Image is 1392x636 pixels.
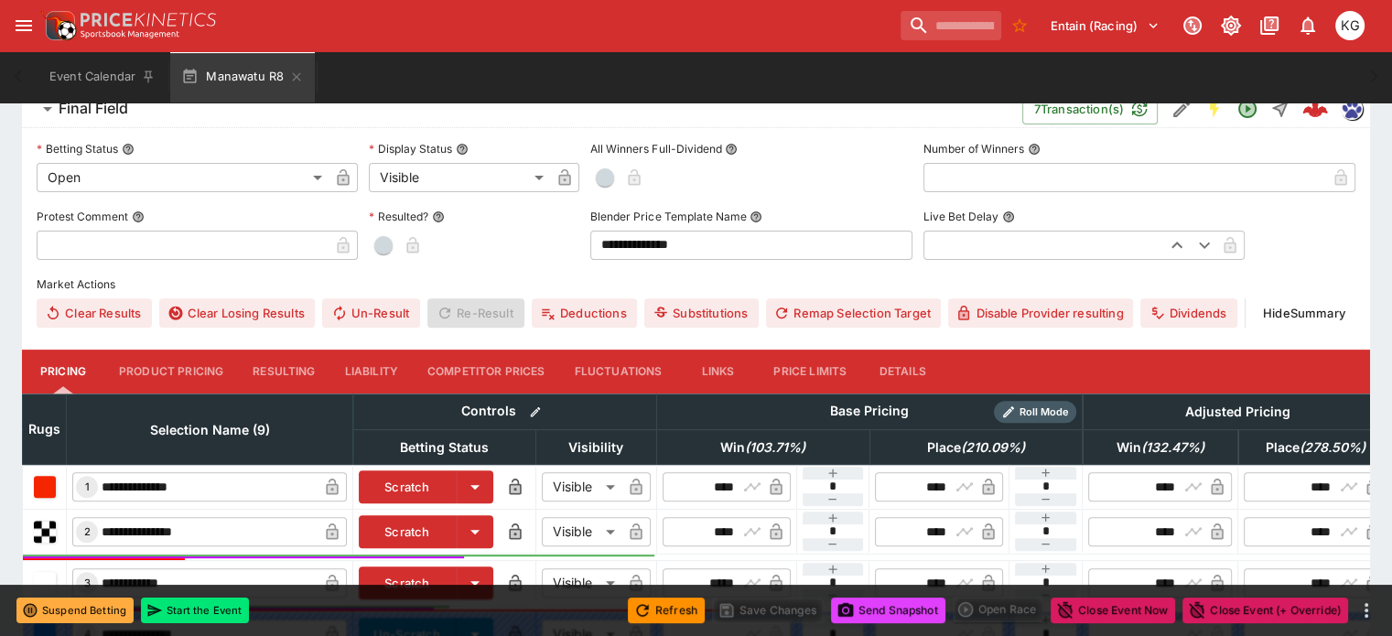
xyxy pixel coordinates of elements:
div: Show/hide Price Roll mode configuration. [994,401,1076,423]
span: Selection Name (9) [130,419,290,441]
span: excl. Emergencies (126.59%) [1096,437,1225,458]
button: open drawer [7,9,40,42]
button: Protest Comment [132,210,145,223]
button: Close Event Now [1051,598,1175,623]
p: Blender Price Template Name [590,209,746,224]
button: All Winners Full-Dividend [725,143,738,156]
button: No Bookmarks [1005,11,1034,40]
button: Liability [330,350,413,393]
button: Links [676,350,759,393]
button: Documentation [1253,9,1286,42]
button: Close Event (+ Override) [1182,598,1348,623]
button: Number of Winners [1028,143,1041,156]
button: Bulk edit [523,400,547,424]
button: Un-Result [322,298,420,328]
h6: Final Field [59,99,128,118]
p: Protest Comment [37,209,128,224]
em: ( 278.50 %) [1300,437,1365,458]
a: b94155c3-38f2-4d32-8756-dfd12ee88435 [1297,91,1333,127]
button: Refresh [628,598,705,623]
button: 7Transaction(s) [1022,93,1158,124]
button: Event Calendar [38,51,167,102]
div: Kevin Gutschlag [1335,11,1365,40]
div: Base Pricing [823,400,916,423]
svg: Open [1236,98,1258,120]
th: Rugs [23,393,67,464]
img: grnz [1342,99,1362,119]
button: Substitutions [644,298,759,328]
button: Notifications [1291,9,1324,42]
th: Controls [353,393,657,429]
div: b94155c3-38f2-4d32-8756-dfd12ee88435 [1302,96,1328,122]
button: Clear Results [37,298,152,328]
img: Sportsbook Management [81,30,179,38]
p: Betting Status [37,141,118,156]
img: logo-cerberus--red.svg [1302,96,1328,122]
div: Open [37,163,329,192]
button: Remap Selection Target [766,298,941,328]
span: excl. Emergencies (100.00%) [700,437,825,458]
button: Resulted? [432,210,445,223]
button: Connected to PK [1176,9,1209,42]
span: 1 [81,480,93,493]
label: Market Actions [37,271,1355,298]
img: PriceKinetics [81,13,216,27]
button: Price Limits [759,350,861,393]
span: excl. Emergencies (199.95%) [907,437,1045,458]
button: Straight [1264,92,1297,125]
button: Start the Event [141,598,249,623]
button: HideSummary [1253,298,1355,328]
button: Dividends [1140,298,1236,328]
p: Resulted? [369,209,428,224]
button: Details [861,350,944,393]
span: Betting Status [380,437,509,458]
button: Fluctuations [560,350,677,393]
div: Visible [542,568,621,598]
button: Edit Detail [1165,92,1198,125]
button: Toggle light/dark mode [1214,9,1247,42]
button: more [1355,599,1377,621]
em: ( 132.47 %) [1141,437,1204,458]
button: Blender Price Template Name [750,210,762,223]
button: Send Snapshot [831,598,945,623]
span: Roll Mode [1012,404,1076,420]
button: Resulting [238,350,329,393]
button: Suspend Betting [16,598,134,623]
button: Deductions [532,298,637,328]
button: Live Bet Delay [1002,210,1015,223]
span: excl. Emergencies (260.32%) [1246,437,1386,458]
button: Scratch [359,515,457,548]
button: Disable Provider resulting [948,298,1134,328]
div: Visible [542,472,621,501]
input: search [901,11,1001,40]
div: Visible [369,163,550,192]
p: All Winners Full-Dividend [590,141,721,156]
button: Product Pricing [104,350,238,393]
button: Competitor Prices [413,350,560,393]
p: Live Bet Delay [923,209,998,224]
p: Display Status [369,141,452,156]
p: Number of Winners [923,141,1024,156]
em: ( 210.09 %) [961,437,1025,458]
button: Select Tenant [1040,11,1171,40]
button: Final Field [22,91,1022,127]
div: grnz [1341,98,1363,120]
button: Clear Losing Results [159,298,315,328]
button: Scratch [359,470,457,503]
button: Manawatu R8 [170,51,315,102]
button: Pricing [22,350,104,393]
button: Betting Status [122,143,135,156]
button: Display Status [456,143,469,156]
span: Re-Result [427,298,523,328]
button: Open [1231,92,1264,125]
button: Scratch [359,566,457,599]
div: Visible [542,517,621,546]
button: Kevin Gutschlag [1330,5,1370,46]
span: 3 [81,577,94,589]
div: split button [953,597,1043,622]
em: ( 103.71 %) [745,437,805,458]
span: Visibility [548,437,643,458]
button: SGM Enabled [1198,92,1231,125]
img: PriceKinetics Logo [40,7,77,44]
